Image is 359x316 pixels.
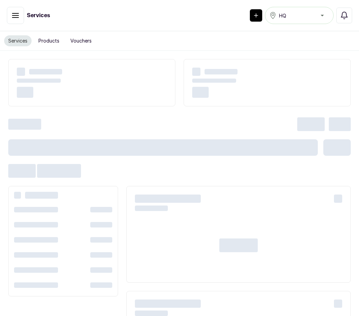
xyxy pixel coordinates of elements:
[265,7,334,24] button: HQ
[34,35,63,46] button: Products
[4,35,32,46] button: Services
[66,35,96,46] button: Vouchers
[279,12,286,19] span: HQ
[27,11,50,20] h1: Services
